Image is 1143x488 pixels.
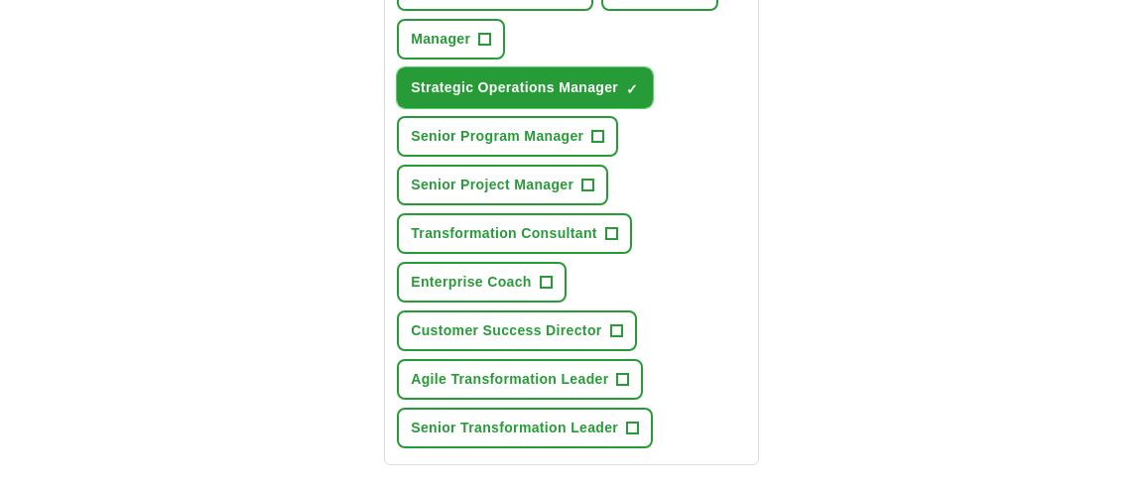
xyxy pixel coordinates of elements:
[397,408,653,448] button: Senior Transformation Leader
[626,81,638,97] span: ✓
[411,369,608,390] span: Agile Transformation Leader
[397,359,643,400] button: Agile Transformation Leader
[397,213,632,254] button: Transformation Consultant
[411,175,573,195] span: Senior Project Manager
[397,165,608,205] button: Senior Project Manager
[411,418,618,438] span: Senior Transformation Leader
[397,262,567,303] button: Enterprise Coach
[411,126,583,147] span: Senior Program Manager
[397,67,653,108] button: Strategic Operations Manager✓
[397,310,636,351] button: Customer Success Director
[411,29,470,50] span: Manager
[397,19,505,60] button: Manager
[411,320,601,341] span: Customer Success Director
[411,223,597,244] span: Transformation Consultant
[397,116,618,157] button: Senior Program Manager
[411,272,532,293] span: Enterprise Coach
[411,77,618,98] span: Strategic Operations Manager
